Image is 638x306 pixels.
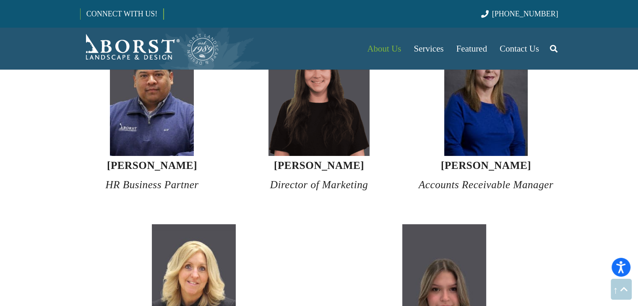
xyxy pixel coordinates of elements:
span: Featured [456,44,487,54]
span: Contact Us [500,44,539,54]
a: About Us [361,28,407,70]
strong: [PERSON_NAME] [107,160,197,171]
em: Director of Marketing [270,179,368,190]
span: About Us [367,44,401,54]
a: Search [545,38,562,59]
a: CONNECT WITH US! [81,4,163,24]
em: HR Business Partner [105,179,198,190]
a: Borst-Logo [80,32,219,65]
a: Back to top [611,279,632,300]
a: Featured [450,28,493,70]
em: Accounts Receivable Manager [419,179,553,190]
strong: [PERSON_NAME] [274,160,364,171]
span: Services [414,44,443,54]
a: Services [407,28,450,70]
a: Contact Us [493,28,545,70]
strong: [PERSON_NAME] [441,160,531,171]
a: [PHONE_NUMBER] [481,10,558,18]
span: [PHONE_NUMBER] [492,10,558,18]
